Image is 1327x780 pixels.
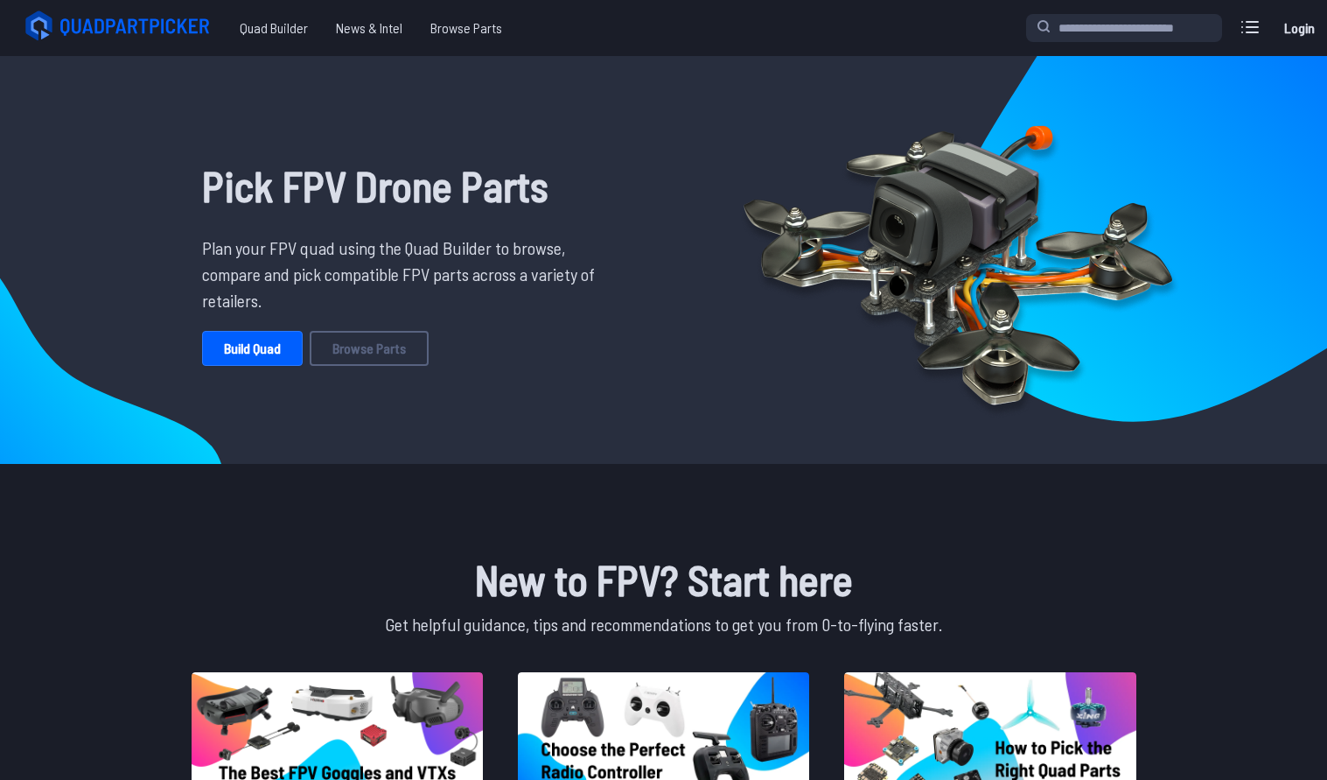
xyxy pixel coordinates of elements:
p: Get helpful guidance, tips and recommendations to get you from 0-to-flying faster. [188,611,1140,637]
h1: Pick FPV Drone Parts [202,154,608,217]
p: Plan your FPV quad using the Quad Builder to browse, compare and pick compatible FPV parts across... [202,235,608,313]
a: Browse Parts [416,11,516,46]
a: Browse Parts [310,331,429,366]
a: Quad Builder [226,11,322,46]
a: News & Intel [322,11,416,46]
h1: New to FPV? Start here [188,548,1140,611]
a: Build Quad [202,331,303,366]
a: Login [1278,11,1320,46]
img: Quadcopter [706,85,1210,435]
